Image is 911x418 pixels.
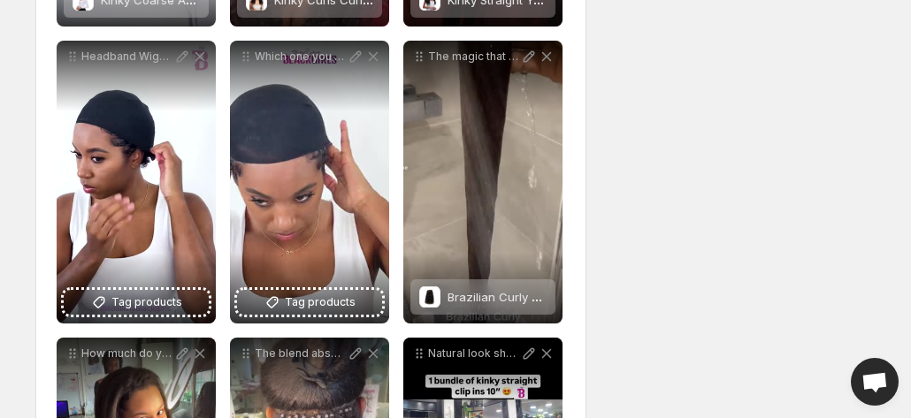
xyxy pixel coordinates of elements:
[81,49,173,64] p: Headband Wigs are really a triple threat Easy to apply super versatile and they look amazing What...
[81,346,173,361] p: How much do you think this hair and install cost curlyhairstyles microlinks kinkystraight
[428,49,520,64] p: The magic that Brazilian curly hair can do Custom Colour on us too Shop now on toallmyblackgirls
[255,346,347,361] p: The blend absolutely chefs kiss
[851,358,899,406] a: Open chat
[237,290,382,315] button: Tag products
[428,346,520,361] p: Natural look short hair Go for 1 bundle toallmyblackgirls
[403,41,563,323] div: The magic that Brazilian curly hair can do Custom Colour on us too Shop now on toallmyblackgirlsB...
[285,293,356,311] span: Tag products
[57,41,216,323] div: Headband Wigs are really a triple threat Easy to apply super versatile and they look amazing What...
[448,290,695,304] span: Brazilian Curly Wavy Wefts (Bundles/Weave)
[64,290,209,315] button: Tag products
[111,293,182,311] span: Tag products
[255,49,347,64] p: Which one you rocking 1 2 3 or 4 Shop headband wigs now and use codemotherdays for 10 off Treat y...
[230,41,389,323] div: Which one you rocking 1 2 3 or 4 Shop headband wigs now and use codemotherdays for 10 off Treat y...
